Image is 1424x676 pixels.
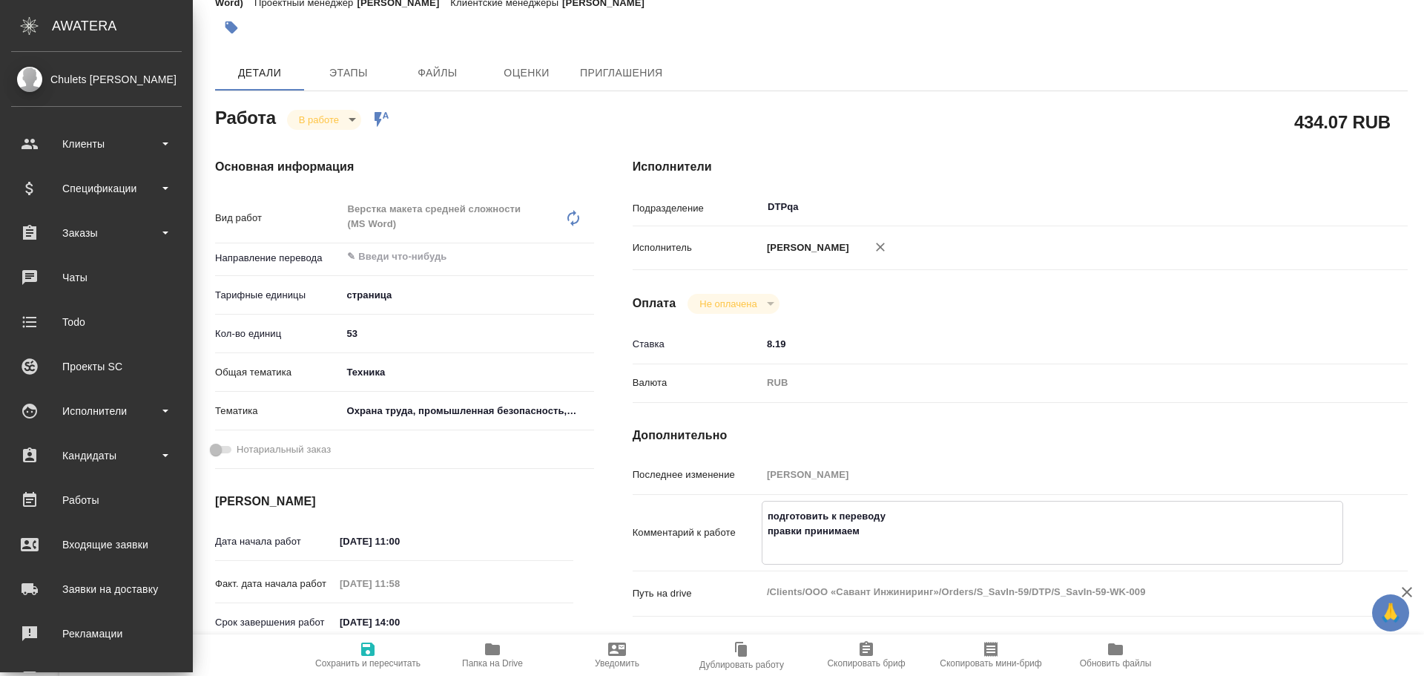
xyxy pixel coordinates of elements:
[11,71,182,88] div: Chulets [PERSON_NAME]
[334,611,464,633] input: ✎ Введи что-нибудь
[4,259,189,296] a: Чаты
[695,298,761,310] button: Не оплачена
[633,337,762,352] p: Ставка
[215,365,341,380] p: Общая тематика
[633,586,762,601] p: Путь на drive
[633,427,1408,444] h4: Дополнительно
[11,177,182,200] div: Спецификации
[215,158,573,176] h4: Основная информация
[215,534,334,549] p: Дата начала работ
[215,404,341,419] p: Тематика
[940,658,1041,669] span: Скопировать мини-бриф
[215,288,341,303] p: Тарифные единицы
[586,255,589,258] button: Open
[11,355,182,378] div: Проекты SC
[633,375,762,390] p: Валюта
[215,103,276,130] h2: Работа
[4,615,189,652] a: Рекламации
[11,311,182,333] div: Todo
[491,64,562,82] span: Оценки
[762,370,1343,396] div: RUB
[306,634,430,676] button: Сохранить и пересчитать
[462,658,523,669] span: Папка на Drive
[4,482,189,519] a: Работы
[804,634,929,676] button: Скопировать бриф
[1053,634,1178,676] button: Обновить файлы
[688,294,779,314] div: В работе
[1294,109,1391,134] h2: 434.07 RUB
[679,634,804,676] button: Дублировать работу
[215,251,341,266] p: Направление перевода
[334,531,464,552] input: ✎ Введи что-нибудь
[1335,206,1338,209] button: Open
[1372,594,1409,631] button: 🙏
[11,222,182,244] div: Заказы
[633,240,762,255] p: Исполнитель
[1080,658,1152,669] span: Обновить файлы
[827,658,905,669] span: Скопировать бриф
[341,323,594,344] input: ✎ Введи что-нибудь
[11,489,182,511] div: Работы
[215,326,341,341] p: Кол-во единиц
[11,534,182,556] div: Входящие заявки
[555,634,679,676] button: Уведомить
[215,577,334,591] p: Факт. дата начала работ
[4,348,189,385] a: Проекты SC
[580,64,663,82] span: Приглашения
[215,493,573,511] h4: [PERSON_NAME]
[633,467,762,482] p: Последнее изменение
[315,658,421,669] span: Сохранить и пересчитать
[762,580,1343,605] textarea: /Clients/ООО «Савант Инжиниринг»/Orders/S_SavIn-59/DTP/S_SavIn-59-WK-009
[11,400,182,422] div: Исполнители
[4,571,189,608] a: Заявки на доставку
[11,623,182,645] div: Рекламации
[341,398,594,424] div: Охрана труда, промышленная безопасность, экология и стандартизация
[762,333,1343,355] input: ✎ Введи что-нибудь
[402,64,473,82] span: Файлы
[215,11,248,44] button: Добавить тэг
[4,303,189,341] a: Todo
[215,211,341,226] p: Вид работ
[346,248,540,266] input: ✎ Введи что-нибудь
[633,201,762,216] p: Подразделение
[762,464,1343,485] input: Пустое поле
[4,526,189,563] a: Входящие заявки
[237,442,331,457] span: Нотариальный заказ
[430,634,555,676] button: Папка на Drive
[287,110,361,130] div: В работе
[313,64,384,82] span: Этапы
[11,266,182,289] div: Чаты
[633,295,676,312] h4: Оплата
[633,525,762,540] p: Комментарий к работе
[699,660,784,670] span: Дублировать работу
[864,231,897,263] button: Удалить исполнителя
[215,615,334,630] p: Срок завершения работ
[11,133,182,155] div: Клиенты
[294,114,343,126] button: В работе
[11,578,182,600] div: Заявки на доставку
[1378,597,1403,629] span: 🙏
[633,158,1408,176] h4: Исполнители
[52,11,193,41] div: AWATERA
[762,504,1342,559] textarea: подготовить к переводу правки принимаем
[595,658,639,669] span: Уведомить
[341,283,594,308] div: страница
[334,573,464,594] input: Пустое поле
[762,240,849,255] p: [PERSON_NAME]
[341,360,594,385] div: Техника
[224,64,295,82] span: Детали
[11,444,182,467] div: Кандидаты
[929,634,1053,676] button: Скопировать мини-бриф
